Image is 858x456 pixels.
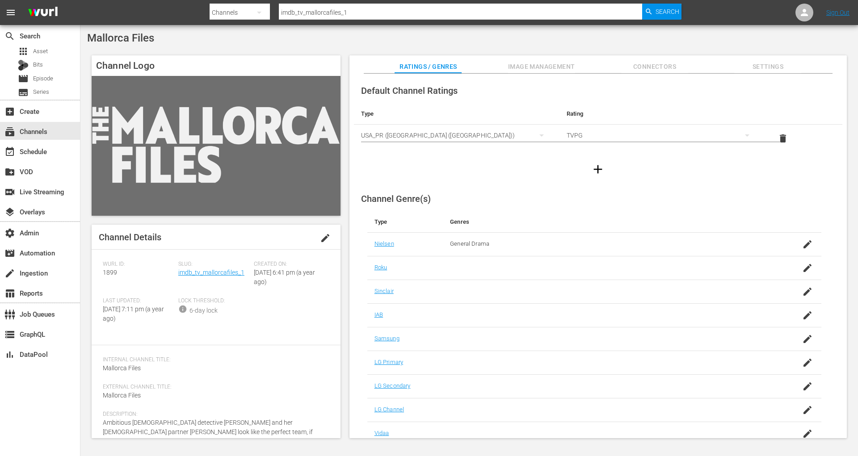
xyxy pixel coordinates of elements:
[374,430,389,436] a: Vidaa
[826,9,850,16] a: Sign Out
[778,133,788,144] span: delete
[189,306,218,315] div: 6-day lock
[178,269,244,276] a: imdb_tv_mallorcafiles_1
[103,269,117,276] span: 1899
[103,384,325,391] span: External Channel Title:
[642,4,681,20] button: Search
[443,211,771,233] th: Genres
[374,359,403,365] a: LG Primary
[567,123,758,148] div: TVPG
[374,335,400,342] a: Samsung
[21,2,64,23] img: ans4CAIJ8jUAAAAAAAAAAAAAAAAAAAAAAAAgQb4GAAAAAAAAAAAAAAAAAAAAAAAAJMjXAAAAAAAAAAAAAAAAAAAAAAAAgAT5G...
[361,123,552,148] div: USA_PR ([GEOGRAPHIC_DATA] ([GEOGRAPHIC_DATA]))
[374,311,383,318] a: IAB
[178,261,249,268] span: Slug:
[4,288,15,299] span: Reports
[734,61,801,72] span: Settings
[4,31,15,42] span: Search
[374,382,411,389] a: LG Secondary
[4,248,15,259] span: Automation
[320,233,331,243] span: edit
[92,76,341,216] img: Mallorca Files
[92,55,341,76] h4: Channel Logo
[18,60,29,71] div: Bits
[374,406,404,413] a: LG Channel
[103,411,325,418] span: Description:
[361,85,458,96] span: Default Channel Ratings
[18,73,29,84] span: Episode
[4,228,15,238] span: Admin
[99,232,161,243] span: Channel Details
[4,167,15,177] span: VOD
[361,193,431,204] span: Channel Genre(s)
[4,146,15,157] span: Schedule
[18,87,29,98] span: Series
[87,32,154,44] span: Mallorca Files
[367,211,443,233] th: Type
[254,261,325,268] span: Created On:
[33,47,48,56] span: Asset
[4,349,15,360] span: DataPool
[103,356,325,364] span: Internal Channel Title:
[4,207,15,218] span: Overlays
[103,297,174,305] span: Last Updated:
[178,305,187,314] span: info
[354,103,842,152] table: simple table
[103,305,164,322] span: [DATE] 7:11 pm (a year ago)
[374,264,387,271] a: Roku
[33,60,43,69] span: Bits
[5,7,16,18] span: menu
[4,309,15,320] span: Job Queues
[656,4,679,20] span: Search
[559,103,765,125] th: Rating
[33,88,49,96] span: Series
[103,261,174,268] span: Wurl ID:
[354,103,559,125] th: Type
[103,364,141,372] span: Mallorca Files
[4,329,15,340] span: GraphQL
[395,61,462,72] span: Ratings / Genres
[254,269,315,285] span: [DATE] 6:41 pm (a year ago)
[4,187,15,197] span: Live Streaming
[374,288,394,294] a: Sinclair
[4,126,15,137] span: Channels
[178,297,249,305] span: Lock Threshold:
[33,74,53,83] span: Episode
[103,419,324,454] span: Ambitious [DEMOGRAPHIC_DATA] detective [PERSON_NAME] and her [DEMOGRAPHIC_DATA] partner [PERSON_N...
[4,268,15,279] span: Ingestion
[508,61,575,72] span: Image Management
[18,46,29,57] span: Asset
[772,128,794,149] button: delete
[374,240,394,247] a: Nielsen
[103,392,141,399] span: Mallorca Files
[621,61,688,72] span: Connectors
[315,227,336,249] button: edit
[4,106,15,117] span: Create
